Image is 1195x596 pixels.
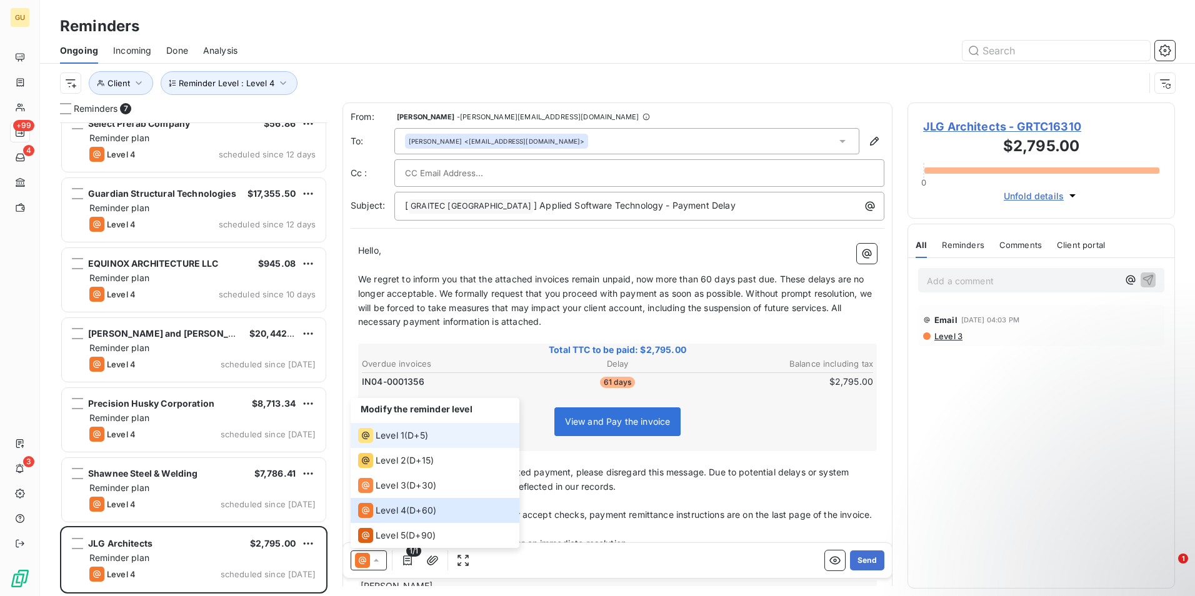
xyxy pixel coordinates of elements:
[923,118,1159,135] span: JLG Architects - GRTC16310
[704,357,874,370] th: Balance including tax
[252,398,296,409] span: $8,713.34
[565,416,671,427] span: View and Pay the invoice
[89,71,153,95] button: Client
[358,478,436,493] div: (
[358,467,851,492] span: Disclaimer: If you have already submitted payment, please disregard this message. Due to potentia...
[534,200,736,211] span: ] Applied Software Technology - Payment Delay
[221,569,316,579] span: scheduled since [DATE]
[351,167,394,179] label: Cc :
[409,137,462,146] span: [PERSON_NAME]
[107,219,136,229] span: Level 4
[1178,554,1188,564] span: 1
[409,199,533,214] span: GRAITEC [GEOGRAPHIC_DATA]
[107,149,136,159] span: Level 4
[362,375,424,388] span: IN04-0001356
[361,404,472,414] span: Modify the reminder level
[113,44,151,57] span: Incoming
[409,504,436,517] span: D+60 )
[107,569,136,579] span: Level 4
[107,289,136,299] span: Level 4
[360,344,875,356] span: Total TTC to be paid: $2,795.00
[704,375,874,389] td: $2,795.00
[999,240,1042,250] span: Comments
[351,111,394,123] span: From:
[1000,189,1082,203] button: Unfold details
[88,538,152,549] span: JLG Architects
[60,122,327,596] div: grid
[358,274,874,327] span: We regret to inform you that the attached invoices remain unpaid, now more than 60 days past due....
[258,258,296,269] span: $945.08
[249,328,302,339] span: $20,442.50
[358,245,381,256] span: Hello,
[600,377,635,388] span: 61 days
[358,453,434,468] div: (
[409,454,434,467] span: D+15 )
[88,398,214,409] span: Precision Husky Corporation
[221,429,316,439] span: scheduled since [DATE]
[358,528,436,543] div: (
[254,468,296,479] span: $7,786.41
[221,499,316,509] span: scheduled since [DATE]
[376,454,406,467] span: Level 2
[264,118,296,129] span: $56.86
[361,357,531,370] th: Overdue invoices
[376,504,406,517] span: Level 4
[376,429,404,442] span: Level 1
[13,120,34,131] span: +99
[916,240,927,250] span: All
[89,272,149,283] span: Reminder plan
[406,545,421,557] span: 1/1
[532,357,702,370] th: Delay
[1057,240,1105,250] span: Client portal
[107,78,130,88] span: Client
[409,479,436,492] span: D+30 )
[397,113,454,121] span: [PERSON_NAME]
[961,316,1019,324] span: [DATE] 04:03 PM
[88,468,197,479] span: Shawnee Steel & Welding
[376,529,406,542] span: Level 5
[60,15,139,37] h3: Reminders
[219,219,316,229] span: scheduled since 12 days
[923,135,1159,160] h3: $2,795.00
[89,412,149,423] span: Reminder plan
[358,428,428,443] div: (
[250,538,296,549] span: $2,795.00
[409,529,436,542] span: D+90 )
[89,482,149,493] span: Reminder plan
[219,289,316,299] span: scheduled since 10 days
[409,137,584,146] div: <[EMAIL_ADDRESS][DOMAIN_NAME]>
[107,499,136,509] span: Level 4
[405,200,408,211] span: [
[351,135,394,147] label: To:
[88,258,219,269] span: EQUINOX ARCHITECTURE LLC
[74,102,117,115] span: Reminders
[89,202,149,213] span: Reminder plan
[88,118,190,129] span: Select Prefab Company
[89,342,149,353] span: Reminder plan
[945,475,1195,562] iframe: Intercom notifications message
[161,71,297,95] button: Reminder Level : Level 4
[60,44,98,57] span: Ongoing
[358,503,436,518] div: (
[179,78,274,88] span: Reminder Level : Level 4
[88,188,236,199] span: Guardian Structural Technologies
[934,315,957,325] span: Email
[405,164,539,182] input: CC Email Address...
[850,550,884,570] button: Send
[23,145,34,156] span: 4
[1152,554,1182,584] iframe: Intercom live chat
[921,177,926,187] span: 0
[107,359,136,369] span: Level 4
[89,552,149,563] span: Reminder plan
[457,113,639,121] span: - [PERSON_NAME][EMAIL_ADDRESS][DOMAIN_NAME]
[351,200,385,211] span: Subject:
[120,103,131,114] span: 7
[962,41,1150,61] input: Search
[376,479,406,492] span: Level 3
[407,429,428,442] span: D+5 )
[247,188,296,199] span: $17,355.50
[10,569,30,589] img: Logo LeanPay
[219,149,316,159] span: scheduled since 12 days
[221,359,316,369] span: scheduled since [DATE]
[88,328,259,339] span: [PERSON_NAME] and [PERSON_NAME]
